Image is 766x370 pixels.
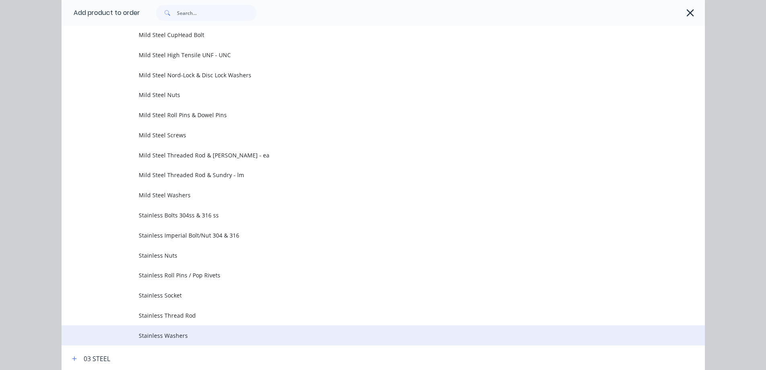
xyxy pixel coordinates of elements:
span: Stainless Washers [139,331,591,340]
span: Mild Steel Nord-Lock & Disc Lock Washers [139,71,591,79]
span: Stainless Roll Pins / Pop Rivets [139,271,591,279]
span: Mild Steel Washers [139,191,591,199]
span: Stainless Bolts 304ss & 316 ss [139,211,591,219]
span: Stainless Thread Rod [139,311,591,320]
span: Mild Steel Screws [139,131,591,139]
span: Mild Steel High Tensile UNF - UNC [139,51,591,59]
span: Mild Steel CupHead Bolt [139,31,591,39]
span: Mild Steel Threaded Rod & [PERSON_NAME] - ea [139,151,591,159]
span: Stainless Nuts [139,251,591,260]
span: Stainless Imperial Bolt/Nut 304 & 316 [139,231,591,240]
span: Mild Steel Threaded Rod & Sundry - lm [139,171,591,179]
span: Stainless Socket [139,291,591,300]
input: Search... [177,5,257,21]
span: Mild Steel Roll Pins & Dowel Pins [139,111,591,119]
div: 03 STEEL [84,354,110,364]
span: Mild Steel Nuts [139,91,591,99]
